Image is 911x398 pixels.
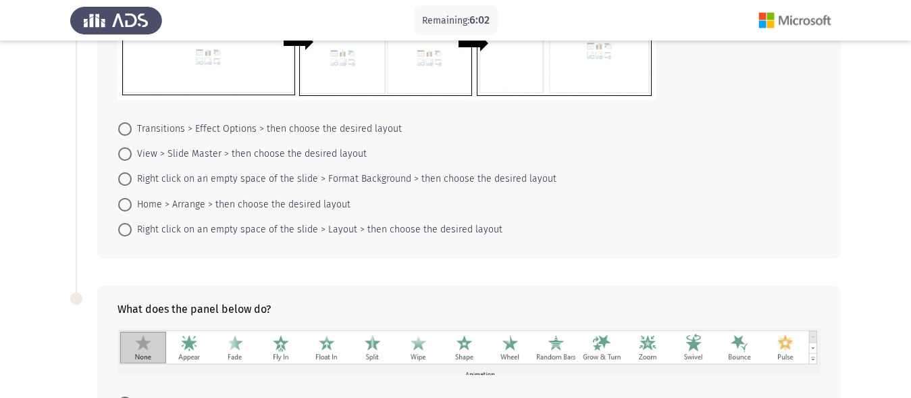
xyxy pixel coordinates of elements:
span: 6:02 [469,14,490,26]
span: View > Slide Master > then choose the desired layout [132,146,367,162]
span: Home > Arrange > then choose the desired layout [132,197,350,213]
img: MjAucG5nMTY5NjkzOTg2ODc0OQ==.png [118,328,821,375]
img: Assessment logo of Microsoft (Word, Excel, PPT) [749,1,841,39]
span: Right click on an empty space of the slide > Layout > then choose the desired layout [132,222,502,238]
span: Transitions > Effect Options > then choose the desired layout [132,121,402,137]
div: What does the panel below do? [118,303,821,378]
img: Assess Talent Management logo [70,1,162,39]
p: Remaining: [422,12,490,29]
span: Right click on an empty space of the slide > Format Background > then choose the desired layout [132,171,556,187]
